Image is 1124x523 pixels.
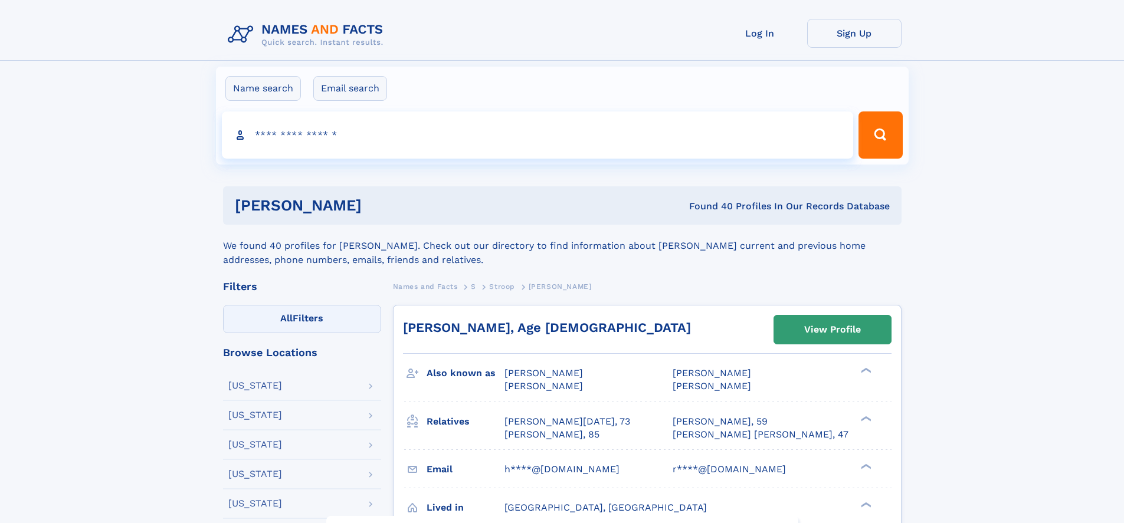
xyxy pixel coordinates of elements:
div: ❯ [858,462,872,470]
div: ❯ [858,367,872,374]
div: ❯ [858,501,872,508]
a: Sign Up [807,19,902,48]
button: Search Button [858,111,902,159]
img: Logo Names and Facts [223,19,393,51]
h1: [PERSON_NAME] [235,198,526,213]
h3: Lived in [427,498,504,518]
h3: Email [427,459,504,479]
a: View Profile [774,315,891,344]
div: Filters [223,281,381,292]
div: [US_STATE] [228,381,282,390]
a: Stroop [489,279,515,294]
div: Found 40 Profiles In Our Records Database [525,200,890,213]
a: S [471,279,476,294]
span: [PERSON_NAME] [673,367,751,379]
a: [PERSON_NAME], 85 [504,428,599,441]
a: [PERSON_NAME], 59 [673,415,768,428]
span: [PERSON_NAME] [673,380,751,392]
a: [PERSON_NAME], Age [DEMOGRAPHIC_DATA] [403,320,691,335]
a: Names and Facts [393,279,458,294]
input: search input [222,111,854,159]
span: [PERSON_NAME] [504,367,583,379]
label: Name search [225,76,301,101]
div: We found 40 profiles for [PERSON_NAME]. Check out our directory to find information about [PERSON... [223,225,902,267]
a: [PERSON_NAME][DATE], 73 [504,415,630,428]
span: [GEOGRAPHIC_DATA], [GEOGRAPHIC_DATA] [504,502,707,513]
span: Stroop [489,282,515,291]
div: Browse Locations [223,347,381,358]
span: [PERSON_NAME] [504,380,583,392]
div: ❯ [858,415,872,422]
span: [PERSON_NAME] [529,282,592,291]
span: All [280,313,293,324]
a: Log In [713,19,807,48]
div: View Profile [804,316,861,343]
span: S [471,282,476,291]
div: [US_STATE] [228,410,282,420]
h3: Also known as [427,363,504,383]
div: [US_STATE] [228,499,282,508]
label: Email search [313,76,387,101]
div: [US_STATE] [228,469,282,479]
div: [US_STATE] [228,440,282,449]
h3: Relatives [427,412,504,432]
label: Filters [223,305,381,333]
a: [PERSON_NAME] [PERSON_NAME], 47 [673,428,848,441]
